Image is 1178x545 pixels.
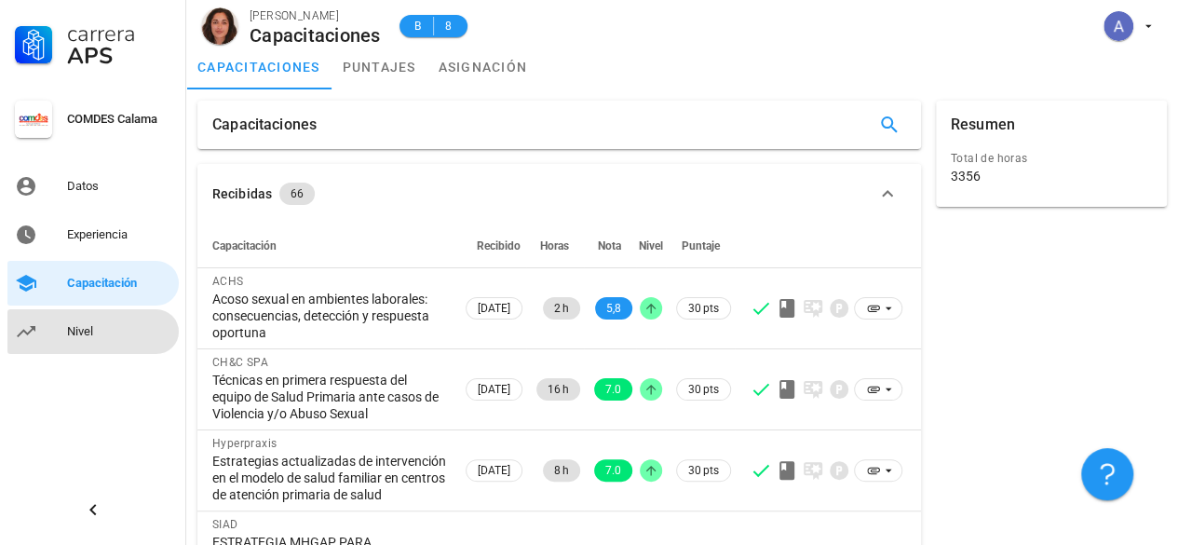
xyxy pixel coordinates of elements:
span: Capacitación [212,239,277,252]
span: 16 h [548,378,569,401]
span: ACHS [212,275,244,288]
span: Puntaje [682,239,720,252]
button: Recibidas 66 [197,164,921,224]
span: 7.0 [605,378,621,401]
a: Datos [7,164,179,209]
span: 30 pts [688,380,719,399]
div: APS [67,45,171,67]
span: 8 [441,17,456,35]
div: Estrategias actualizadas de intervención en el modelo de salud familiar en centros de atención pr... [212,453,447,503]
span: 30 pts [688,461,719,480]
span: [DATE] [478,379,510,400]
span: 66 [291,183,304,205]
span: Nivel [639,239,663,252]
span: Hyperpraxis [212,437,277,450]
div: Acoso sexual en ambientes laborales: consecuencias, detección y respuesta oportuna [212,291,447,341]
div: [PERSON_NAME] [250,7,381,25]
span: 7.0 [605,459,621,482]
div: 3356 [951,168,981,184]
div: avatar [201,7,238,45]
div: Capacitaciones [212,101,317,149]
div: avatar [1104,11,1133,41]
a: Experiencia [7,212,179,257]
span: [DATE] [478,460,510,481]
th: Nivel [636,224,666,268]
div: Capacitación [67,276,171,291]
a: Capacitación [7,261,179,306]
span: 8 h [554,459,569,482]
div: Carrera [67,22,171,45]
span: 5,8 [606,297,621,320]
a: puntajes [332,45,427,89]
span: SIAD [212,518,238,531]
th: Capacitación [197,224,462,268]
span: 2 h [554,297,569,320]
span: Horas [540,239,569,252]
span: [DATE] [478,298,510,319]
a: asignación [427,45,539,89]
div: Técnicas en primera respuesta del equipo de Salud Primaria ante casos de Violencia y/o Abuso Sexual [212,372,447,422]
a: Nivel [7,309,179,354]
div: Nivel [67,324,171,339]
div: Datos [67,179,171,194]
span: CH&C SPA [212,356,268,369]
th: Nota [584,224,636,268]
div: Recibidas [212,184,272,204]
span: B [411,17,426,35]
div: Total de horas [951,149,1152,168]
div: Resumen [951,101,1015,149]
div: Experiencia [67,227,171,242]
span: Recibido [477,239,521,252]
th: Recibido [462,224,526,268]
th: Puntaje [666,224,735,268]
div: COMDES Calama [67,112,171,127]
span: 30 pts [688,299,719,318]
th: Horas [526,224,584,268]
span: Nota [598,239,621,252]
a: capacitaciones [186,45,332,89]
div: Capacitaciones [250,25,381,46]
